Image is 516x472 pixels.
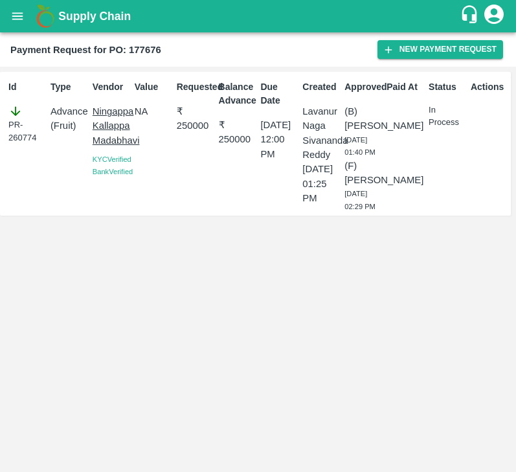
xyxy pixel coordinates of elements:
[50,104,87,118] p: Advance
[8,80,45,94] p: Id
[344,136,376,157] span: [DATE] 01:40 PM
[93,168,133,175] span: Bank Verified
[460,5,482,28] div: customer-support
[344,159,381,188] p: (F) [PERSON_NAME]
[93,155,131,163] span: KYC Verified
[429,104,466,128] p: In Process
[177,104,214,133] p: ₹ 250000
[3,1,32,31] button: open drawer
[10,45,161,55] b: Payment Request for PO: 177676
[260,118,297,161] p: [DATE] 12:00 PM
[58,7,460,25] a: Supply Chain
[219,118,256,147] p: ₹ 250000
[58,10,131,23] b: Supply Chain
[344,80,381,94] p: Approved
[482,3,506,30] div: account of current user
[344,104,381,133] p: (B) [PERSON_NAME]
[471,80,508,94] p: Actions
[219,80,256,107] p: Balance Advance
[302,162,339,205] p: [DATE] 01:25 PM
[302,80,339,94] p: Created
[260,80,297,107] p: Due Date
[429,80,466,94] p: Status
[50,80,87,94] p: Type
[32,3,58,29] img: logo
[8,104,45,144] div: PR-260774
[135,104,172,118] p: NA
[50,118,87,133] p: ( Fruit )
[177,80,214,94] p: Requested
[344,190,376,210] span: [DATE] 02:29 PM
[93,80,129,94] p: Vendor
[302,104,339,162] p: Lavanur Naga Sivananda Reddy
[135,80,172,94] p: Value
[387,80,423,94] p: Paid At
[93,104,129,148] p: Ningappa Kallappa Madabhavi
[377,40,503,59] button: New Payment Request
